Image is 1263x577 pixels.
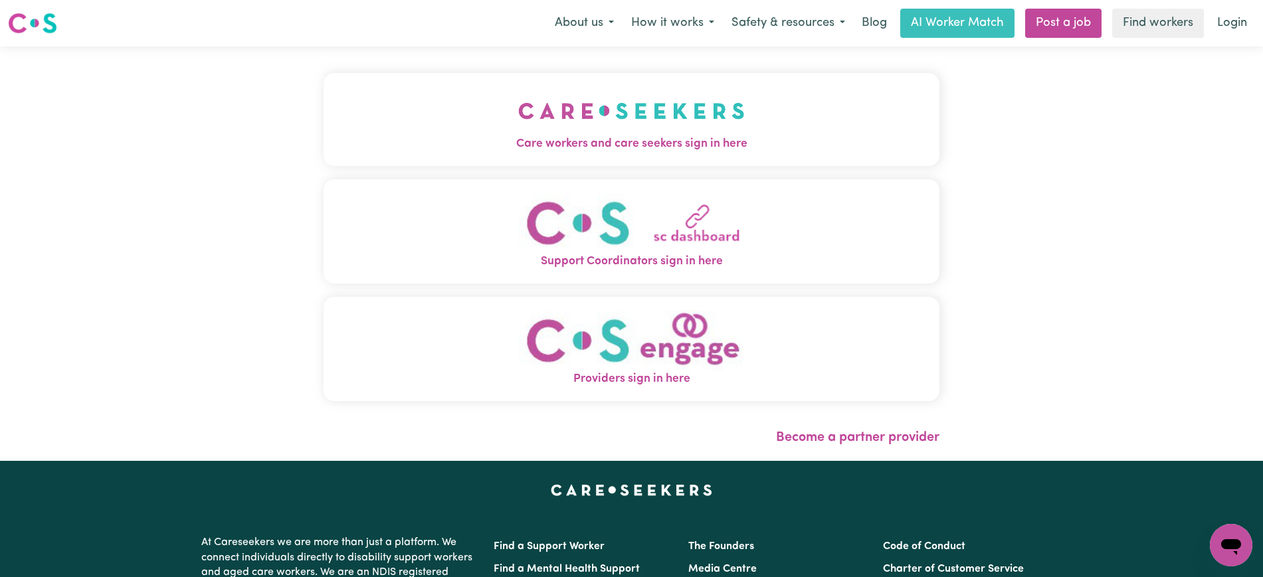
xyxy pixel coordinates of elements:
a: Post a job [1025,9,1102,38]
a: Find a Support Worker [494,541,605,552]
iframe: Button to launch messaging window [1210,524,1252,566]
a: Charter of Customer Service [883,564,1024,574]
span: Support Coordinators sign in here [324,253,939,270]
img: Careseekers logo [8,11,57,35]
button: How it works [623,9,723,37]
a: Become a partner provider [776,431,939,444]
a: Find workers [1112,9,1204,38]
button: Support Coordinators sign in here [324,179,939,284]
a: The Founders [688,541,754,552]
button: Safety & resources [723,9,854,37]
span: Care workers and care seekers sign in here [324,135,939,153]
a: Media Centre [688,564,757,574]
a: Careseekers logo [8,8,57,39]
a: Login [1209,9,1255,38]
a: Blog [854,9,895,38]
button: Providers sign in here [324,297,939,401]
a: Careseekers home page [551,485,712,495]
span: Providers sign in here [324,371,939,388]
a: AI Worker Match [900,9,1015,38]
button: About us [546,9,623,37]
button: Care workers and care seekers sign in here [324,73,939,166]
a: Code of Conduct [883,541,965,552]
